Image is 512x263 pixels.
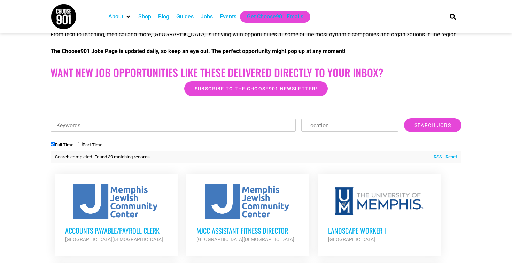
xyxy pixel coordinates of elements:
a: MJCC Assistant Fitness Director [GEOGRAPHIC_DATA][DEMOGRAPHIC_DATA] [186,174,309,254]
label: Full Time [51,142,73,148]
input: Keywords [51,119,296,132]
a: About [108,13,123,21]
a: Reset [442,153,457,160]
input: Location [301,119,398,132]
nav: Main nav [105,11,438,23]
a: Events [220,13,236,21]
div: Search [447,11,459,22]
strong: The Choose901 Jobs Page is updated daily, so keep an eye out. The perfect opportunity might pop u... [51,48,345,54]
label: Part Time [78,142,102,148]
a: Blog [158,13,169,21]
h3: Accounts Payable/Payroll Clerk [65,226,168,235]
input: Search Jobs [404,118,461,132]
strong: [GEOGRAPHIC_DATA][DEMOGRAPHIC_DATA] [196,236,294,242]
strong: [GEOGRAPHIC_DATA][DEMOGRAPHIC_DATA] [65,236,163,242]
a: Shop [138,13,151,21]
p: From tech to teaching, medical and more, [GEOGRAPHIC_DATA] is thriving with opportunities at some... [51,30,461,39]
h3: MJCC Assistant Fitness Director [196,226,299,235]
a: Landscape Worker I [GEOGRAPHIC_DATA] [318,174,441,254]
h2: Want New Job Opportunities like these Delivered Directly to your Inbox? [51,66,461,79]
a: Subscribe to the Choose901 newsletter! [184,81,328,96]
strong: [GEOGRAPHIC_DATA] [328,236,375,242]
a: Get Choose901 Emails [247,13,303,21]
a: Guides [176,13,194,21]
h3: Landscape Worker I [328,226,430,235]
span: Subscribe to the Choose901 newsletter! [195,86,317,91]
input: Full Time [51,142,55,146]
input: Part Time [78,142,83,146]
a: Accounts Payable/Payroll Clerk [GEOGRAPHIC_DATA][DEMOGRAPHIC_DATA] [55,174,178,254]
span: Search completed. Found 39 matching records. [55,154,151,159]
a: RSS [430,153,442,160]
a: Jobs [201,13,213,21]
div: About [105,11,135,23]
